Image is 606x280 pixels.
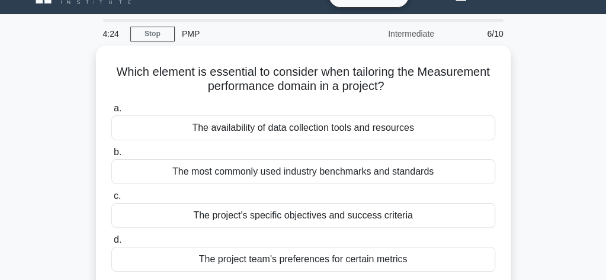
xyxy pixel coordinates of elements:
[111,203,495,228] div: The project's specific objectives and success criteria
[441,22,511,46] div: 6/10
[96,22,130,46] div: 4:24
[114,103,121,113] span: a.
[111,159,495,184] div: The most commonly used industry benchmarks and standards
[114,191,121,201] span: c.
[338,22,441,46] div: Intermediate
[111,247,495,272] div: The project team's preferences for certain metrics
[114,147,121,157] span: b.
[114,234,121,244] span: d.
[110,65,496,94] h5: Which element is essential to consider when tailoring the Measurement performance domain in a pro...
[130,27,175,41] a: Stop
[111,115,495,140] div: The availability of data collection tools and resources
[175,22,338,46] div: PMP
